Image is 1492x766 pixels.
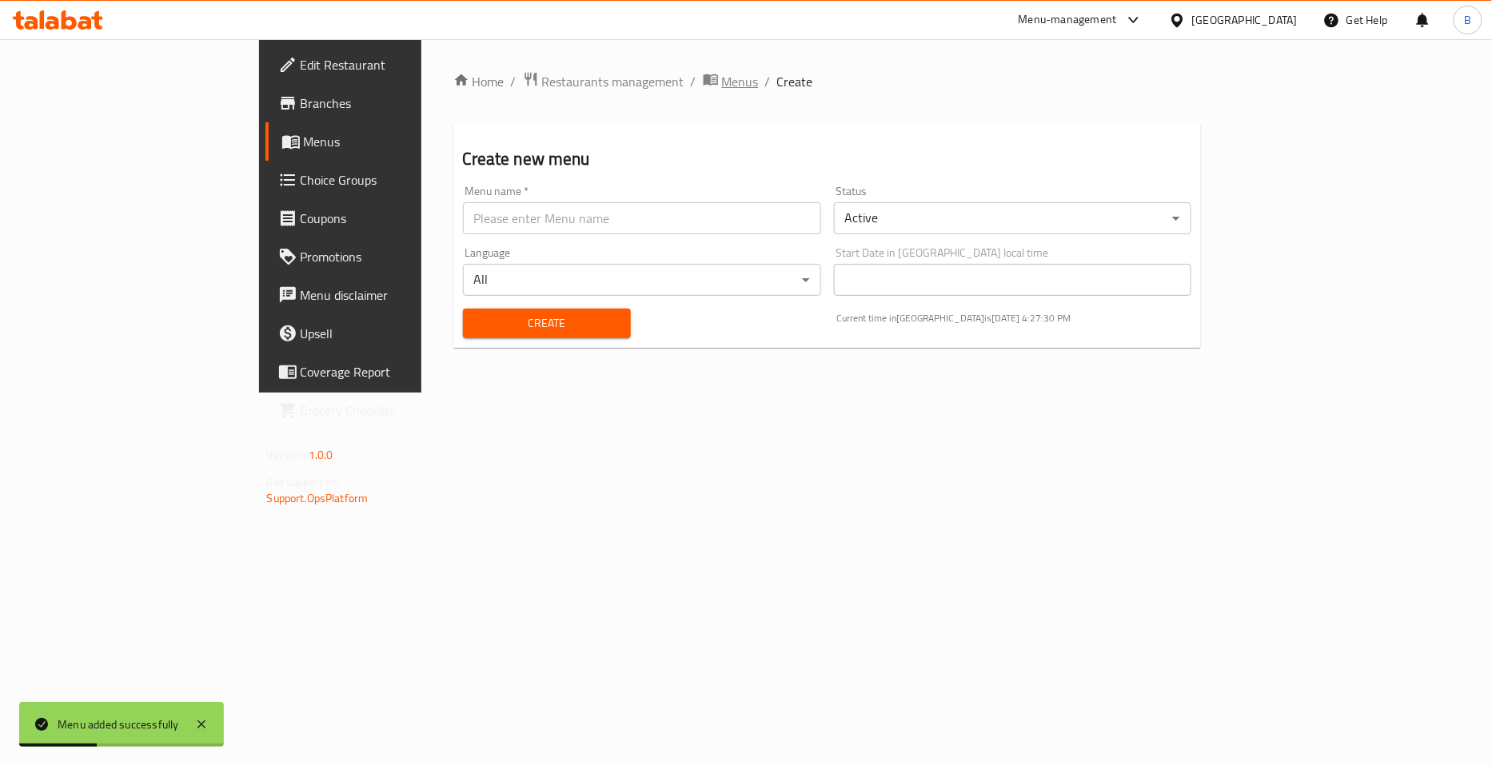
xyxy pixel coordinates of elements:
[267,488,369,509] a: Support.OpsPlatform
[267,472,341,493] span: Get support on:
[265,122,509,161] a: Menus
[58,716,179,733] div: Menu added successfully
[1192,11,1298,29] div: [GEOGRAPHIC_DATA]
[777,72,813,91] span: Create
[703,71,759,92] a: Menus
[523,71,684,92] a: Restaurants management
[691,72,696,91] li: /
[265,84,509,122] a: Branches
[463,309,631,338] button: Create
[1019,10,1117,30] div: Menu-management
[722,72,759,91] span: Menus
[1464,11,1471,29] span: B
[301,324,496,343] span: Upsell
[265,199,509,237] a: Coupons
[765,72,771,91] li: /
[265,391,509,429] a: Grocery Checklist
[301,362,496,381] span: Coverage Report
[301,94,496,113] span: Branches
[265,161,509,199] a: Choice Groups
[265,353,509,391] a: Coverage Report
[265,314,509,353] a: Upsell
[267,445,306,465] span: Version:
[453,71,1202,92] nav: breadcrumb
[301,247,496,266] span: Promotions
[301,55,496,74] span: Edit Restaurant
[304,132,496,151] span: Menus
[463,147,1192,171] h2: Create new menu
[301,401,496,420] span: Grocery Checklist
[265,237,509,276] a: Promotions
[542,72,684,91] span: Restaurants management
[834,202,1192,234] div: Active
[463,264,821,296] div: All
[463,202,821,234] input: Please enter Menu name
[837,311,1192,325] p: Current time in [GEOGRAPHIC_DATA] is [DATE] 4:27:30 PM
[309,445,333,465] span: 1.0.0
[301,170,496,190] span: Choice Groups
[265,46,509,84] a: Edit Restaurant
[476,313,618,333] span: Create
[511,72,517,91] li: /
[265,276,509,314] a: Menu disclaimer
[301,285,496,305] span: Menu disclaimer
[301,209,496,228] span: Coupons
